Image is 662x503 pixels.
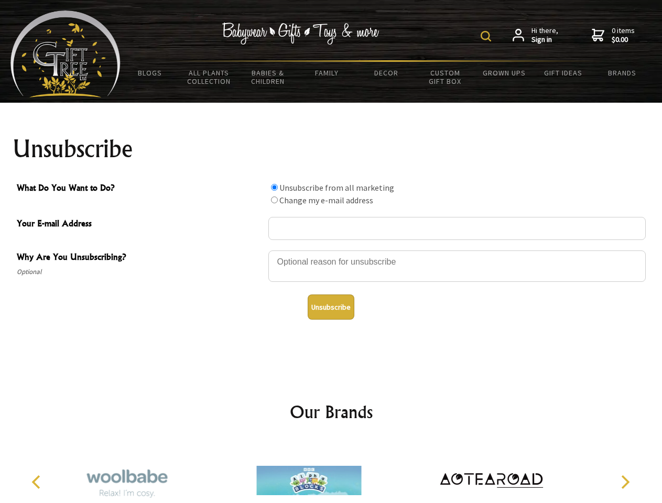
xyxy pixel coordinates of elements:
[279,195,373,205] label: Change my e-mail address
[613,471,636,494] button: Next
[10,10,121,97] img: Babyware - Gifts - Toys and more...
[271,196,278,203] input: What Do You Want to Do?
[271,184,278,191] input: What Do You Want to Do?
[593,62,652,84] a: Brands
[268,217,646,240] input: Your E-mail Address
[534,62,593,84] a: Gift Ideas
[268,250,646,282] textarea: Why Are You Unsubscribing?
[481,31,491,41] img: product search
[356,62,416,84] a: Decor
[298,62,357,84] a: Family
[21,399,642,424] h2: Our Brands
[513,26,558,45] a: Hi there,Sign in
[238,62,298,92] a: Babies & Children
[279,182,394,193] label: Unsubscribe from all marketing
[17,266,263,278] span: Optional
[531,26,558,45] span: Hi there,
[121,62,180,84] a: BLOGS
[416,62,475,92] a: Custom Gift Box
[17,217,263,232] span: Your E-mail Address
[308,294,354,320] button: Unsubscribe
[180,62,239,92] a: All Plants Collection
[222,23,379,45] img: Babywear - Gifts - Toys & more
[531,35,558,45] strong: Sign in
[592,26,635,45] a: 0 items$0.00
[474,62,534,84] a: Grown Ups
[26,471,49,494] button: Previous
[17,181,263,196] span: What Do You Want to Do?
[612,35,635,45] strong: $0.00
[17,250,263,266] span: Why Are You Unsubscribing?
[13,136,650,161] h1: Unsubscribe
[612,26,635,45] span: 0 items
